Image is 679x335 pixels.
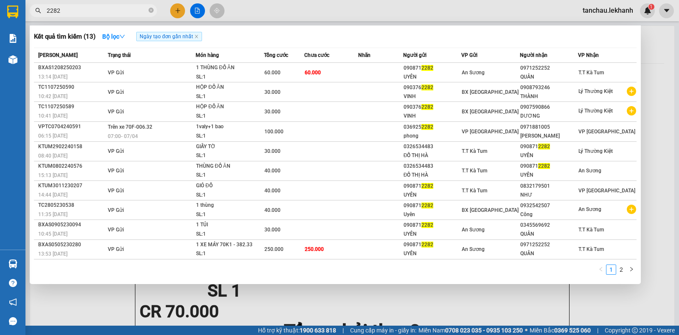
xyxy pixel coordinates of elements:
div: CÔ HẰNG [7,28,93,38]
span: 60.000 [264,70,281,76]
span: 100.000 [264,129,283,135]
span: 10:41 [DATE] [38,113,67,119]
div: SL: 1 [196,132,260,141]
span: An Sương [462,70,485,76]
div: SL: 1 [196,191,260,200]
span: 30.000 [264,148,281,154]
div: 090871 [520,162,578,171]
span: Người nhận [520,52,547,58]
span: 14:44 [DATE] [38,192,67,198]
button: right [626,265,637,275]
div: An Sương [99,7,172,17]
div: UYÊN [404,230,461,239]
div: VINH [404,112,461,121]
div: GIẤY TỜ [196,142,260,152]
input: Tìm tên, số ĐT hoặc mã đơn [47,6,147,15]
div: BX [GEOGRAPHIC_DATA] [7,7,93,28]
span: VP [GEOGRAPHIC_DATA] [462,129,519,135]
span: left [598,267,603,272]
span: Người gửi [403,52,426,58]
span: Gửi: [7,8,20,17]
span: plus-circle [627,106,636,115]
span: 2282 [421,242,433,248]
span: 2282 [421,84,433,90]
div: 090376 [404,103,461,112]
div: SL: 1 [196,112,260,121]
li: Next Page [626,265,637,275]
div: 090871 [404,182,461,191]
span: T.T Kà Tum [462,168,487,174]
div: Công [520,210,578,219]
div: ĐỖ THỊ HÀ [404,151,461,160]
span: 2282 [421,183,433,189]
div: UYÊN [520,151,578,160]
div: UYÊN [404,249,461,258]
span: message [9,317,17,325]
div: SL: 1 [196,249,260,259]
span: T.T Kà Tum [462,188,487,194]
span: An Sương [578,206,601,212]
span: close [194,34,199,39]
span: 06:15 [DATE] [38,133,67,139]
div: 0326534483 [404,142,461,151]
span: 40.000 [264,207,281,213]
div: 0375225351 [99,28,172,39]
span: VP Gửi [108,227,124,233]
div: 0932542507 [520,201,578,210]
span: Lý Thường Kiệt [578,148,613,154]
span: An Sương [462,227,485,233]
span: T.T Kà Tum [578,227,604,233]
span: VP Gửi [108,109,124,115]
div: 090871 [404,64,461,73]
span: 2282 [421,65,433,71]
span: 10:45 [DATE] [38,231,67,237]
div: 1 THÙNG ĐỒ ĂN [196,63,260,73]
span: An Sương [462,246,485,252]
div: BXAS0905230094 [38,220,105,229]
span: VP Gửi [108,70,124,76]
span: plus-circle [627,87,636,96]
span: Trạng thái [108,52,131,58]
span: close-circle [149,8,154,13]
span: 60.000 [305,70,321,76]
span: VP [GEOGRAPHIC_DATA] [578,188,635,194]
span: T.T Kà Tum [578,246,604,252]
button: left [596,265,606,275]
span: plus-circle [627,205,636,214]
span: VP Gửi [108,148,124,154]
div: SL: 1 [196,230,260,239]
span: 2282 [538,144,550,149]
img: solution-icon [8,34,17,43]
div: PHƯỢNG [99,17,172,28]
div: KTUM0802240576 [38,162,105,171]
div: SL: 1 [196,73,260,82]
span: Món hàng [196,52,219,58]
span: 2282 [421,124,433,130]
div: SL: 1 [196,210,260,220]
span: T.T Kà Tum [462,148,487,154]
div: 090871 [404,221,461,230]
span: down [119,34,125,39]
div: [PERSON_NAME] [520,132,578,141]
span: 30.000 [264,89,281,95]
span: Chưa cước [304,52,329,58]
div: HỘP ĐỒ ĂN [196,102,260,112]
div: 0971252252 [520,240,578,249]
div: VPTC0704240591 [38,122,105,131]
span: 08:40 [DATE] [38,153,67,159]
div: VINH [404,92,461,101]
div: GIỎ ĐỒ [196,181,260,191]
li: Previous Page [596,265,606,275]
div: 1 TÚI [196,220,260,230]
div: DƯƠNG [520,112,578,121]
div: QUÂN [520,249,578,258]
span: An Sương [578,168,601,174]
div: 1valy+1 bao [196,122,260,132]
div: ĐỖ THỊ HÀ [404,171,461,180]
div: TC1107250589 [38,102,105,111]
div: 090871 [520,142,578,151]
span: BX [GEOGRAPHIC_DATA] [462,109,519,115]
div: UYÊN [404,191,461,200]
div: SL: 1 [196,151,260,160]
span: VP Gửi [108,89,124,95]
